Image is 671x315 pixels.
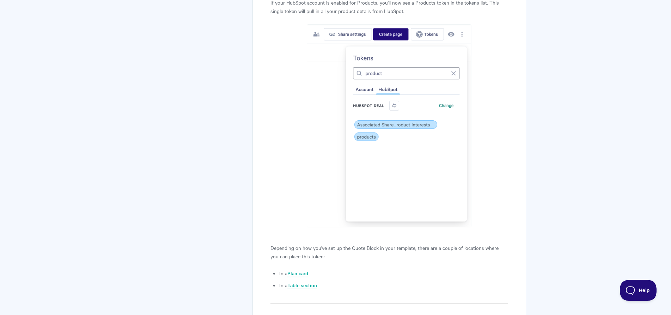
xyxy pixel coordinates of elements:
[307,24,471,227] img: file-dhAXMaFnzG.png
[279,281,508,289] li: In a
[279,269,508,277] li: In a
[270,244,508,260] p: Depending on how you've set up the Quote Block in your template, there are a couple of locations ...
[620,280,657,301] iframe: Toggle Customer Support
[287,282,317,289] a: Table section
[287,270,308,277] a: Plan card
